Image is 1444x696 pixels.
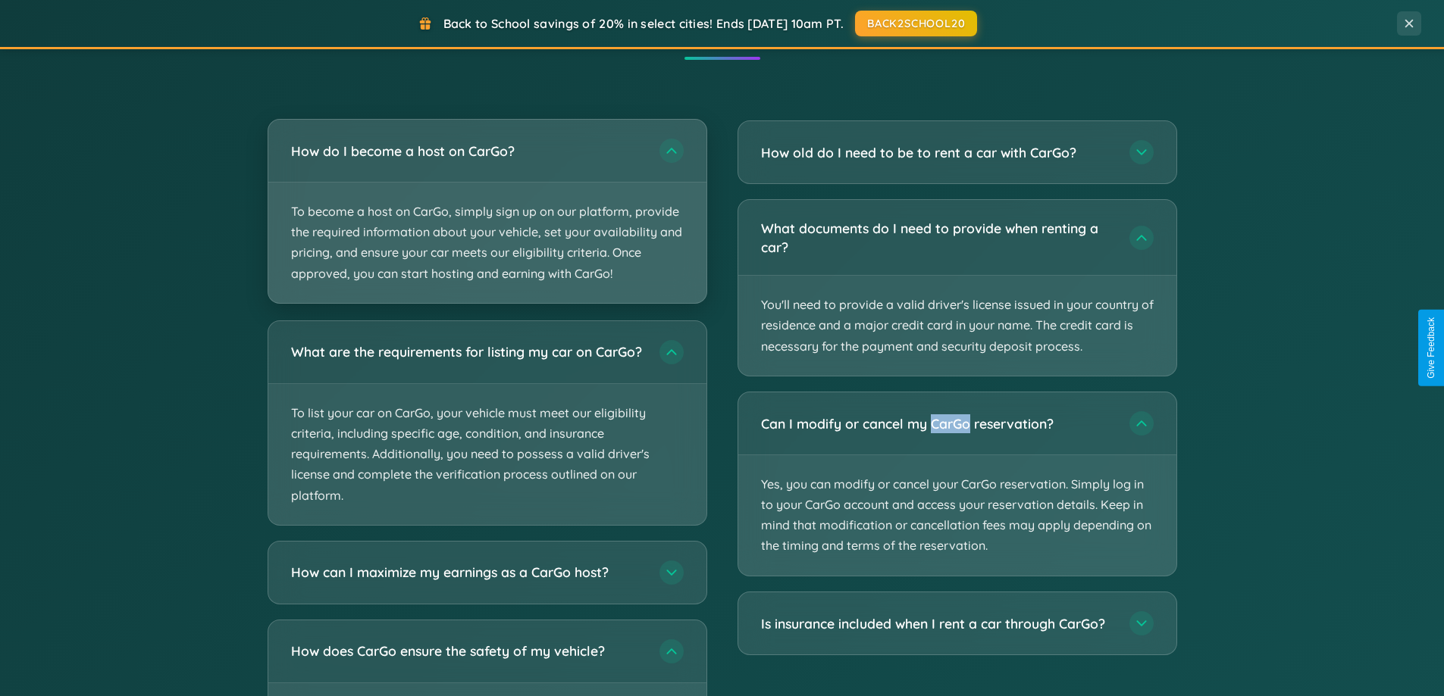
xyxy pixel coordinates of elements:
p: Yes, you can modify or cancel your CarGo reservation. Simply log in to your CarGo account and acc... [738,455,1176,576]
button: BACK2SCHOOL20 [855,11,977,36]
h3: How old do I need to be to rent a car with CarGo? [761,143,1114,162]
h3: What documents do I need to provide when renting a car? [761,219,1114,256]
h3: What are the requirements for listing my car on CarGo? [291,342,644,361]
p: To list your car on CarGo, your vehicle must meet our eligibility criteria, including specific ag... [268,384,706,525]
p: You'll need to provide a valid driver's license issued in your country of residence and a major c... [738,276,1176,376]
h3: How does CarGo ensure the safety of my vehicle? [291,641,644,660]
div: Give Feedback [1426,317,1436,379]
h3: Is insurance included when I rent a car through CarGo? [761,613,1114,632]
p: To become a host on CarGo, simply sign up on our platform, provide the required information about... [268,183,706,303]
h3: Can I modify or cancel my CarGo reservation? [761,414,1114,433]
h3: How do I become a host on CarGo? [291,142,644,161]
h3: How can I maximize my earnings as a CarGo host? [291,563,644,582]
span: Back to School savings of 20% in select cities! Ends [DATE] 10am PT. [443,16,844,31]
